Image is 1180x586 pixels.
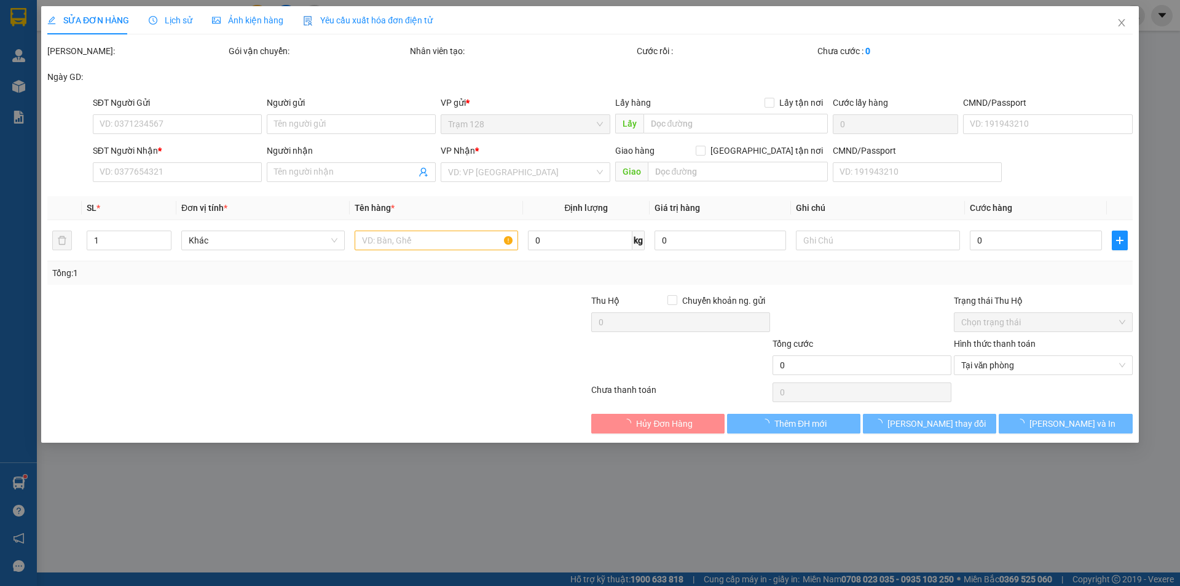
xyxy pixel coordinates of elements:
input: Dọc đường [648,162,828,181]
span: PHIẾU GIAO HÀNG [35,54,132,68]
strong: CTY XE KHÁCH [53,15,132,29]
span: loading [1016,419,1029,427]
span: Lấy [615,114,643,133]
div: Người gửi [267,96,436,109]
span: 17:10 [113,6,135,15]
img: icon [303,16,313,26]
div: CMND/Passport [963,96,1132,109]
span: [GEOGRAPHIC_DATA] tận nơi [706,144,828,157]
div: Tổng: 1 [52,266,455,280]
div: [PERSON_NAME]: [47,44,226,58]
div: Chưa thanh toán [590,383,771,405]
strong: THIÊN PHÁT ĐẠT [4,31,93,44]
span: kg [632,231,645,250]
input: Dọc đường [643,114,828,133]
strong: N.gửi: [4,79,163,99]
span: Cước hàng [970,203,1012,213]
div: Cước rồi : [637,44,816,58]
span: Định lượng [565,203,608,213]
span: Hủy Đơn Hàng [637,417,693,430]
span: edit [47,16,56,25]
span: Chuyển khoản ng. gửi [677,294,770,307]
span: [PERSON_NAME] thay đổi [887,417,986,430]
span: Yêu cầu xuất hóa đơn điện tử [303,15,433,25]
span: Lấy hàng [615,98,651,108]
button: Close [1104,6,1139,41]
span: clock-circle [149,16,157,25]
div: Ngày GD: [47,70,226,84]
span: AN QUỐC THÁI ( [PERSON_NAME]) CMND: [4,79,163,99]
div: Trạng thái Thu Hộ [954,294,1133,307]
button: delete [52,231,72,250]
span: Khác [189,231,337,250]
span: close [1117,18,1127,28]
span: user-add [419,167,429,177]
span: Tại văn phòng [961,356,1125,374]
th: Ghi chú [792,196,965,220]
input: VD: Bàn, Ghế [355,231,518,250]
div: Người nhận [267,144,436,157]
button: Thêm ĐH mới [727,414,860,434]
span: VP Nhận [441,146,476,156]
button: [PERSON_NAME] và In [999,414,1133,434]
div: Chưa cước : [818,44,997,58]
b: 0 [866,46,871,56]
span: Thu Hộ [591,296,619,306]
span: loading [761,419,774,427]
span: Đơn vị tính [181,203,227,213]
input: Ghi Chú [796,231,960,250]
span: Chọn trạng thái [961,313,1125,331]
span: Giao [615,162,648,181]
div: SĐT Người Gửi [93,96,262,109]
span: Trạm 128 [449,115,603,133]
label: Cước lấy hàng [833,98,888,108]
span: 079088018153 [31,89,90,99]
span: SỬA ĐƠN HÀNG [47,15,129,25]
button: Hủy Đơn Hàng [591,414,725,434]
span: Ảnh kiện hàng [212,15,283,25]
span: Giao hàng [615,146,655,156]
strong: VP: SĐT: [4,44,119,54]
span: 0907696988 [69,44,119,54]
span: Lấy tận nơi [774,96,828,109]
span: loading [623,419,637,427]
span: SL [87,203,96,213]
button: [PERSON_NAME] thay đổi [863,414,996,434]
div: SĐT Người Nhận [93,144,262,157]
button: plus [1112,231,1128,250]
label: Hình thức thanh toán [954,339,1036,349]
span: Tổng cước [773,339,813,349]
span: Quận 10 [17,44,50,54]
input: Cước lấy hàng [833,114,958,134]
span: loading [874,419,887,427]
span: picture [212,16,221,25]
span: Tên hàng [355,203,395,213]
span: plus [1112,236,1127,245]
span: [PERSON_NAME] và In [1029,417,1115,430]
span: Giá trị hàng [655,203,700,213]
span: Q102509120027 [22,6,87,15]
div: Nhân viên tạo: [410,44,634,58]
div: CMND/Passport [833,144,1002,157]
span: [DATE] [137,6,163,15]
span: Thêm ĐH mới [774,417,827,430]
div: VP gửi [441,96,610,109]
div: Gói vận chuyển: [229,44,407,58]
span: Lịch sử [149,15,192,25]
